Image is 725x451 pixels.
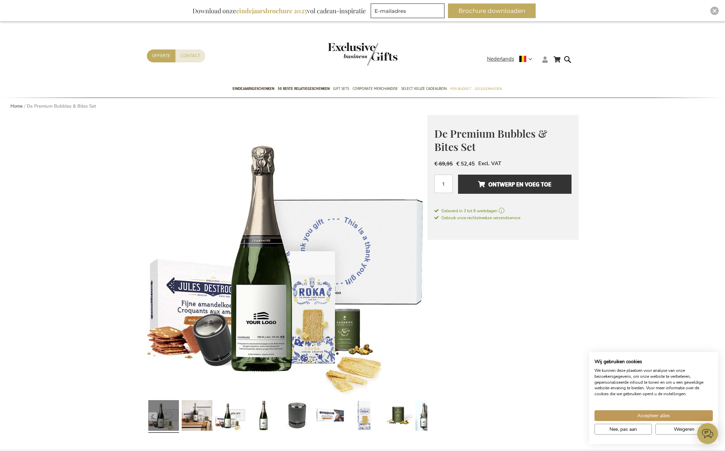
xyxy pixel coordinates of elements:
a: store logo [328,43,363,66]
a: Contact [175,49,205,62]
a: Geleverd in 3 tot 6 werkdagen [434,208,572,214]
button: Brochure downloaden [448,3,536,18]
a: P-Stash Cashews Pepper Lemon - 60 gr [382,397,413,436]
a: Home [10,103,23,109]
a: De Premium Bubbles & Bites Set [182,397,212,436]
div: Close [710,7,719,15]
iframe: belco-activator-frame [697,423,718,444]
span: De Premium Bubbles & Bites Set [434,127,547,154]
span: 50 beste relatiegeschenken [278,85,330,92]
span: Nederlands [487,55,514,63]
a: Jules Destrooper Almond Thins & Belgian Milk Chocolate [315,397,346,436]
button: Ontwerp en voeg toe [458,175,571,194]
button: Alle cookies weigeren [655,424,713,435]
span: Nee, pas aan [609,426,637,433]
input: Aantal [434,175,453,193]
strong: De Premium Bubbles & Bites Set [27,103,96,109]
img: Exclusive Business gifts logo [328,43,397,66]
button: Accepteer alle cookies [594,410,713,421]
span: Per Budget [450,85,471,92]
span: Gebruik onze rechtstreekse verzendservice [434,215,520,221]
span: Corporate Merchandise [353,85,398,92]
img: The Premium Bubbles & Bites Set [147,115,427,396]
a: Personalised Goutorbe Cuvée Champagne [416,397,446,436]
a: Peugeot Line Champagne Stopper - Carbon< [282,397,313,436]
span: Select Keuze Cadeaubon [401,85,447,92]
div: Download onze vol cadeau-inspiratie [189,3,369,18]
div: Nederlands [487,55,537,63]
span: Excl. VAT [478,160,501,167]
span: Weigeren [674,426,694,433]
span: Eindejaarsgeschenken [233,85,274,92]
span: Gelegenheden [474,85,502,92]
span: Gift Sets [333,85,349,92]
a: Gebruik onze rechtstreekse verzendservice [434,214,520,221]
span: € 69,95 [434,160,453,167]
h2: Wij gebruiken cookies [594,359,713,365]
p: We kunnen deze plaatsen voor analyse van onze bezoekersgegevens, om onze website te verbeteren, g... [594,368,713,397]
a: The Premium Bubbles & Bites Set [215,397,246,436]
a: Offerte [147,49,175,62]
a: Roka Cheese Biscuits Delft Blue [349,397,379,436]
span: Ontwerp en voeg toe [478,179,551,190]
span: Accepteer alles [637,412,670,419]
input: E-mailadres [371,3,444,18]
button: Pas cookie voorkeuren aan [594,424,652,435]
form: marketing offers and promotions [371,3,447,20]
img: Close [712,9,717,13]
a: Personalised Goutorbe Cuvée Champagne [249,397,279,436]
span: € 52,45 [456,160,475,167]
a: The Premium Bubbles & Bites Set [148,397,179,436]
b: eindejaarsbrochure 2025 [236,7,307,15]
